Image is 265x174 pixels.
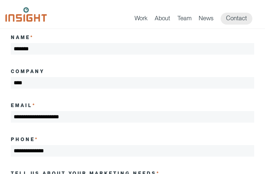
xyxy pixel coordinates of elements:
[11,68,45,74] label: Company
[177,14,191,25] a: Team
[134,13,260,25] nav: primary navigation menu
[221,13,252,25] a: Contact
[155,14,170,25] a: About
[199,14,213,25] a: News
[11,136,39,142] label: Phone
[11,102,36,108] label: Email
[11,34,34,40] label: Name
[5,7,47,22] img: Insight Marketing Design
[134,14,147,25] a: Work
